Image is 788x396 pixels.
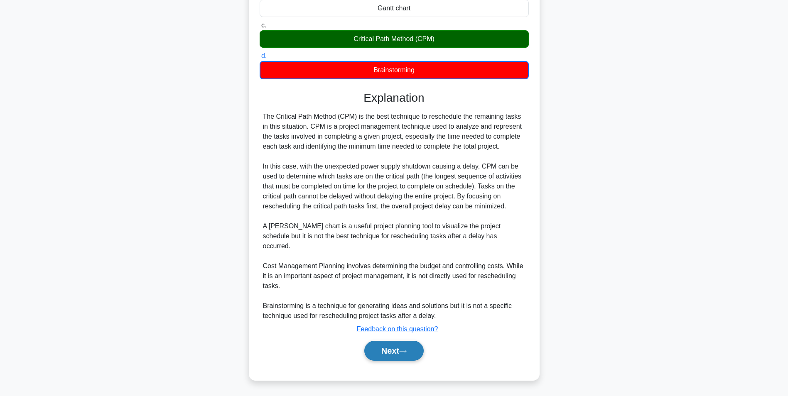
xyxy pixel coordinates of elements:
h3: Explanation [265,91,524,105]
span: c. [261,22,266,29]
div: Brainstorming [260,61,529,79]
div: The Critical Path Method (CPM) is the best technique to reschedule the remaining tasks in this si... [263,112,525,321]
div: Critical Path Method (CPM) [260,30,529,48]
span: d. [261,52,267,59]
a: Feedback on this question? [357,325,438,332]
button: Next [364,341,424,361]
